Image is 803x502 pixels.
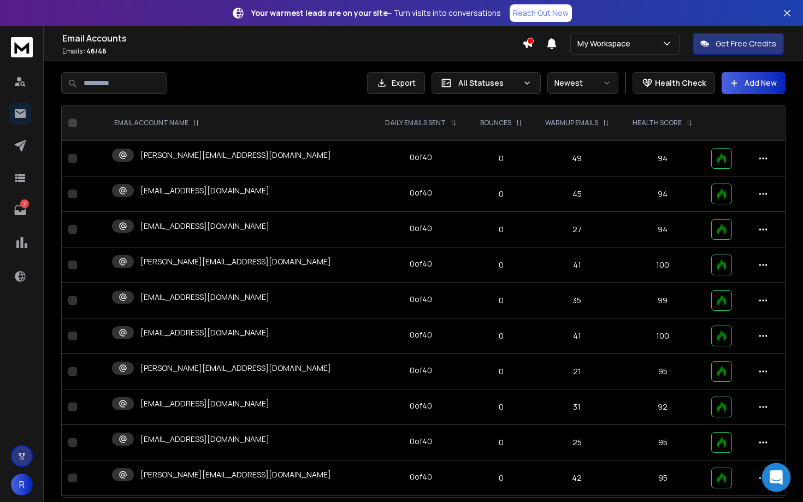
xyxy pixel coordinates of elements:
[621,318,705,354] td: 100
[545,119,598,127] p: WARMUP EMAILS
[475,366,527,377] p: 0
[140,434,269,445] p: [EMAIL_ADDRESS][DOMAIN_NAME]
[621,389,705,425] td: 92
[621,247,705,283] td: 100
[475,188,527,199] p: 0
[114,119,199,127] div: EMAIL ACCOUNT NAME
[458,78,518,88] p: All Statuses
[533,247,621,283] td: 41
[621,212,705,247] td: 94
[475,259,527,270] p: 0
[11,474,33,495] button: R
[533,354,621,389] td: 21
[410,436,432,447] div: 0 of 40
[762,463,791,492] div: Open Intercom Messenger
[475,473,527,483] p: 0
[533,318,621,354] td: 41
[140,398,269,409] p: [EMAIL_ADDRESS][DOMAIN_NAME]
[385,119,446,127] p: DAILY EMAILS SENT
[410,400,432,411] div: 0 of 40
[251,8,388,18] strong: Your warmest leads are on your site
[621,176,705,212] td: 94
[633,119,682,127] p: HEALTH SCORE
[410,187,432,198] div: 0 of 40
[716,38,776,49] p: Get Free Credits
[140,292,269,303] p: [EMAIL_ADDRESS][DOMAIN_NAME]
[11,37,33,57] img: logo
[62,32,522,45] h1: Email Accounts
[621,283,705,318] td: 99
[510,4,572,22] a: Reach Out Now
[475,224,527,235] p: 0
[475,401,527,412] p: 0
[367,72,425,94] button: Export
[410,258,432,269] div: 0 of 40
[140,150,331,161] p: [PERSON_NAME][EMAIL_ADDRESS][DOMAIN_NAME]
[410,223,432,234] div: 0 of 40
[475,330,527,341] p: 0
[475,295,527,306] p: 0
[533,389,621,425] td: 31
[513,8,569,19] p: Reach Out Now
[577,38,635,49] p: My Workspace
[140,221,269,232] p: [EMAIL_ADDRESS][DOMAIN_NAME]
[722,72,786,94] button: Add New
[140,363,331,374] p: [PERSON_NAME][EMAIL_ADDRESS][DOMAIN_NAME]
[410,471,432,482] div: 0 of 40
[410,294,432,305] div: 0 of 40
[475,437,527,448] p: 0
[140,256,331,267] p: [PERSON_NAME][EMAIL_ADDRESS][DOMAIN_NAME]
[633,72,715,94] button: Health Check
[20,199,29,208] p: 2
[533,283,621,318] td: 35
[480,119,511,127] p: BOUNCES
[621,460,705,496] td: 95
[655,78,706,88] p: Health Check
[86,46,107,56] span: 46 / 46
[410,329,432,340] div: 0 of 40
[621,354,705,389] td: 95
[140,469,331,480] p: [PERSON_NAME][EMAIL_ADDRESS][DOMAIN_NAME]
[9,199,31,221] a: 2
[140,185,269,196] p: [EMAIL_ADDRESS][DOMAIN_NAME]
[621,141,705,176] td: 94
[533,212,621,247] td: 27
[533,176,621,212] td: 45
[533,460,621,496] td: 42
[533,141,621,176] td: 49
[251,8,501,19] p: – Turn visits into conversations
[547,72,618,94] button: Newest
[621,425,705,460] td: 95
[475,153,527,164] p: 0
[693,33,784,55] button: Get Free Credits
[62,47,522,56] p: Emails :
[410,365,432,376] div: 0 of 40
[533,425,621,460] td: 25
[410,152,432,163] div: 0 of 40
[140,327,269,338] p: [EMAIL_ADDRESS][DOMAIN_NAME]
